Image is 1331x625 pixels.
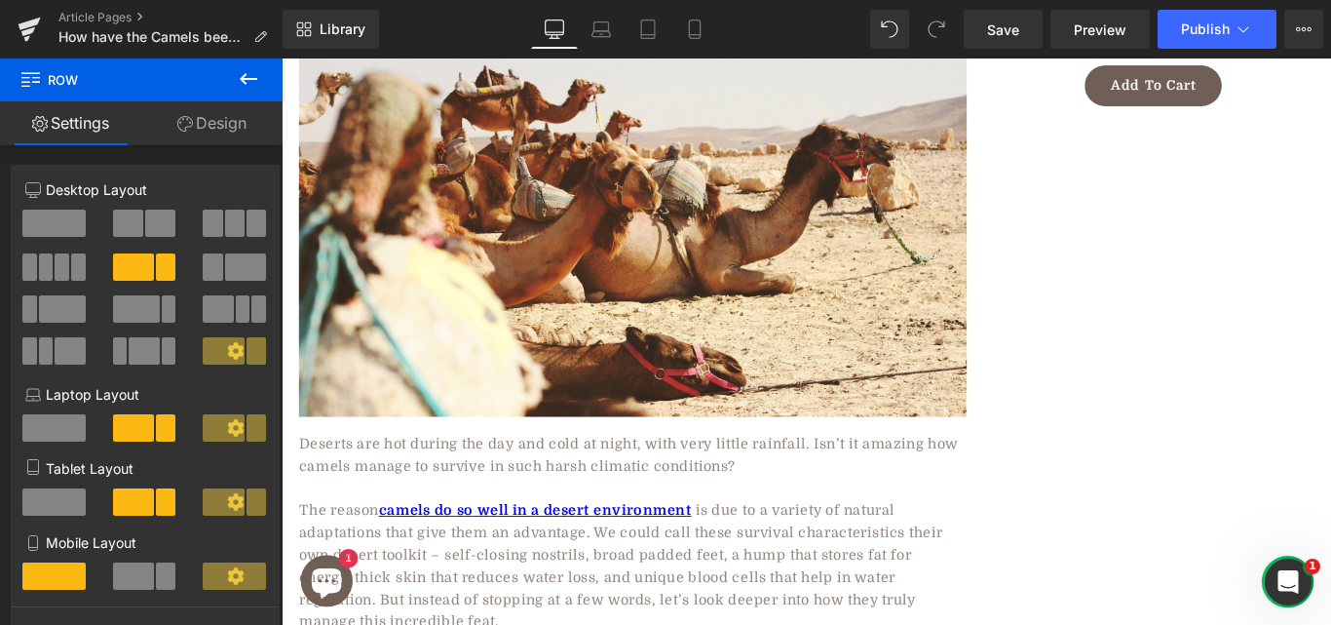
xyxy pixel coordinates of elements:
span: Preview [1074,20,1126,40]
span: Publish [1181,21,1230,37]
button: Add To Cart [902,8,1056,54]
span: How have the Camels been surviving in the desert? [58,29,246,45]
a: Preview [1050,10,1150,49]
p: Desktop Layout [25,179,265,200]
p: Mobile Layout [25,532,265,553]
p: Laptop Layout [25,384,265,405]
span: The reason [19,499,109,517]
a: Mobile [671,10,718,49]
span: Row [19,59,214,101]
iframe: Intercom live chat [1265,559,1312,605]
button: Undo [870,10,909,49]
a: Tablet [625,10,671,49]
span: Deserts are hot during the day and cold at night, with very little rainfall. Isn’t it amazing how... [19,425,760,468]
a: Desktop [531,10,578,49]
a: Article Pages [58,10,283,25]
a: New Library [283,10,379,49]
button: More [1284,10,1323,49]
button: Redo [917,10,956,49]
span: Save [987,20,1019,40]
a: camels do so well in a desert environment [109,499,461,517]
span: Library [320,20,365,38]
span: 1 [1305,559,1320,574]
button: Publish [1158,10,1276,49]
a: Design [141,101,283,145]
img: whatsapp-icon.svg [19,20,58,59]
p: Tablet Layout [25,458,265,479]
a: Laptop [578,10,625,49]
